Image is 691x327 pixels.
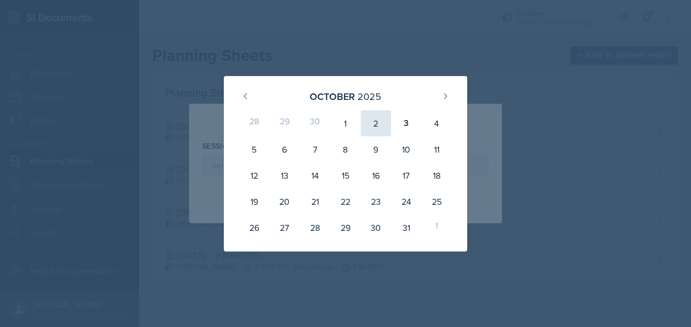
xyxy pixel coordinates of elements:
div: 24 [391,188,422,215]
div: October [310,89,355,104]
div: 21 [300,188,330,215]
div: 6 [269,136,300,162]
div: 29 [269,110,300,136]
div: 22 [330,188,361,215]
div: 20 [269,188,300,215]
div: 17 [391,162,422,188]
div: 13 [269,162,300,188]
div: 1 [422,215,452,241]
div: 7 [300,136,330,162]
div: 23 [361,188,391,215]
div: 2025 [357,89,381,104]
div: 16 [361,162,391,188]
div: 10 [391,136,422,162]
div: 27 [269,215,300,241]
div: 11 [422,136,452,162]
div: 15 [330,162,361,188]
div: 8 [330,136,361,162]
div: 25 [422,188,452,215]
div: 19 [239,188,269,215]
div: 1 [330,110,361,136]
div: 29 [330,215,361,241]
div: 5 [239,136,269,162]
div: 3 [391,110,422,136]
div: 28 [300,215,330,241]
div: 28 [239,110,269,136]
div: 2 [361,110,391,136]
div: 14 [300,162,330,188]
div: 31 [391,215,422,241]
div: 18 [422,162,452,188]
div: 30 [361,215,391,241]
div: 12 [239,162,269,188]
div: 4 [422,110,452,136]
div: 30 [300,110,330,136]
div: 9 [361,136,391,162]
div: 26 [239,215,269,241]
